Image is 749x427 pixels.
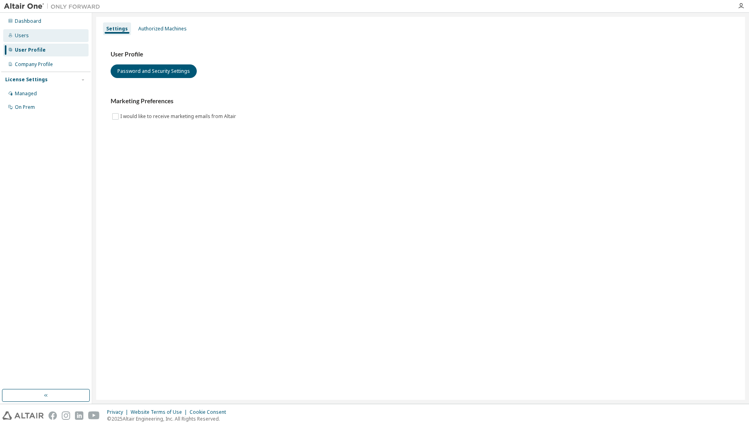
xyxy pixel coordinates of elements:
div: On Prem [15,104,35,110]
img: Altair One [4,2,104,10]
button: Password and Security Settings [111,64,197,78]
div: User Profile [15,47,46,53]
div: Settings [106,26,128,32]
div: Website Terms of Use [131,409,190,415]
label: I would like to receive marketing emails from Altair [120,112,238,121]
div: Authorized Machines [138,26,187,32]
h3: Marketing Preferences [111,97,731,105]
p: © 2025 Altair Engineering, Inc. All Rights Reserved. [107,415,231,422]
img: facebook.svg [48,411,57,420]
h3: User Profile [111,50,731,58]
img: linkedin.svg [75,411,83,420]
div: Users [15,32,29,39]
img: youtube.svg [88,411,100,420]
div: Managed [15,90,37,97]
div: Privacy [107,409,131,415]
img: altair_logo.svg [2,411,44,420]
div: Company Profile [15,61,53,68]
div: Cookie Consent [190,409,231,415]
div: License Settings [5,76,48,83]
img: instagram.svg [62,411,70,420]
div: Dashboard [15,18,41,24]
